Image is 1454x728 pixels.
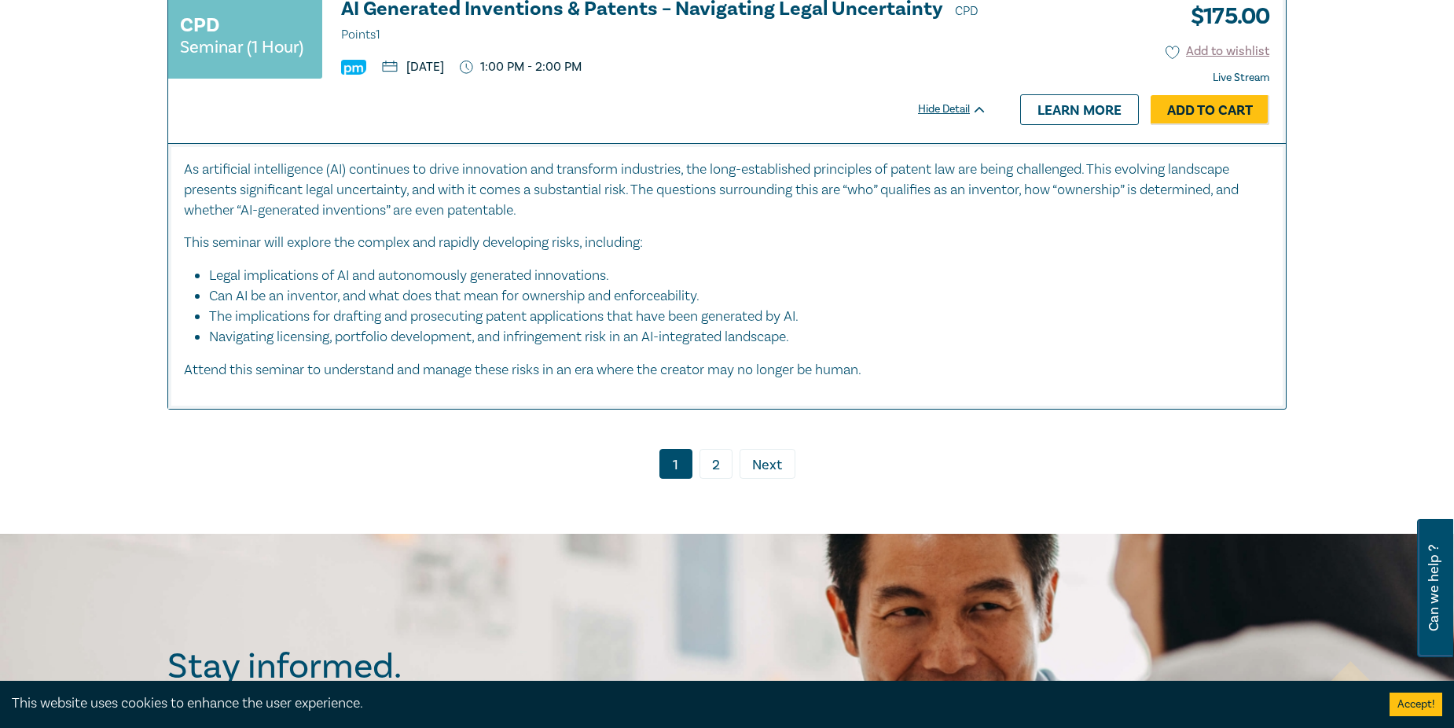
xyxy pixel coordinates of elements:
[209,327,1270,347] li: Navigating licensing, portfolio development, and infringement risk in an AI-integrated landscape.
[1166,42,1270,61] button: Add to wishlist
[659,449,692,479] a: 1
[180,39,303,55] small: Seminar (1 Hour)
[341,60,366,75] img: Practice Management & Business Skills
[1213,71,1269,85] strong: Live Stream
[184,233,1270,253] p: This seminar will explore the complex and rapidly developing risks, including:
[1151,95,1269,125] a: Add to Cart
[184,160,1270,221] p: As artificial intelligence (AI) continues to drive innovation and transform industries, the long-...
[1390,693,1442,716] button: Accept cookies
[209,266,1254,286] li: Legal implications of AI and autonomously generated innovations.
[209,307,1254,327] li: The implications for drafting and prosecuting patent applications that have been generated by AI.
[699,449,733,479] a: 2
[1426,528,1441,648] span: Can we help ?
[460,60,582,75] p: 1:00 PM - 2:00 PM
[184,360,1270,381] p: Attend this seminar to understand and manage these risks in an era where the creator may no longe...
[740,449,795,479] a: Next
[167,646,538,687] h2: Stay informed.
[180,11,219,39] h3: CPD
[918,101,1004,117] div: Hide Detail
[209,286,1254,307] li: Can AI be an inventor, and what does that mean for ownership and enforceability.
[382,61,444,73] p: [DATE]
[12,693,1366,714] div: This website uses cookies to enhance the user experience.
[1020,94,1139,124] a: Learn more
[752,455,782,476] span: Next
